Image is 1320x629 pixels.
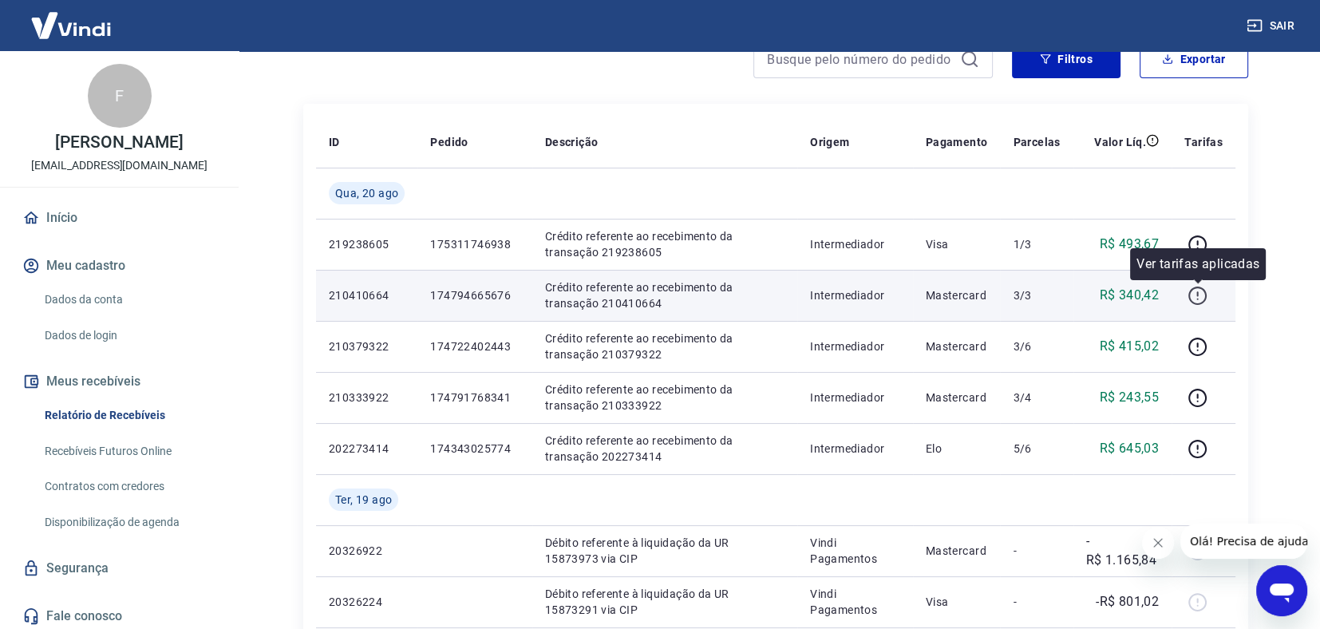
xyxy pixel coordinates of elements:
[1184,134,1223,150] p: Tarifas
[1100,235,1160,254] p: R$ 493,67
[1100,286,1160,305] p: R$ 340,42
[545,586,784,618] p: Débito referente à liquidação da UR 15873291 via CIP
[810,134,849,150] p: Origem
[926,390,988,405] p: Mastercard
[545,433,784,465] p: Crédito referente ao recebimento da transação 202273414
[810,338,900,354] p: Intermediador
[1013,134,1060,150] p: Parcelas
[329,287,405,303] p: 210410664
[329,390,405,405] p: 210333922
[329,441,405,457] p: 202273414
[1012,40,1120,78] button: Filtros
[1100,439,1160,458] p: R$ 645,03
[329,594,405,610] p: 20326224
[1086,532,1160,570] p: -R$ 1.165,84
[810,586,900,618] p: Vindi Pagamentos
[329,543,405,559] p: 20326922
[19,551,219,586] a: Segurança
[19,248,219,283] button: Meu cadastro
[38,399,219,432] a: Relatório de Recebíveis
[55,134,183,151] p: [PERSON_NAME]
[545,279,784,311] p: Crédito referente ao recebimento da transação 210410664
[545,330,784,362] p: Crédito referente ao recebimento da transação 210379322
[88,64,152,128] div: F
[810,390,900,405] p: Intermediador
[1094,134,1146,150] p: Valor Líq.
[1013,287,1060,303] p: 3/3
[926,543,988,559] p: Mastercard
[810,441,900,457] p: Intermediador
[926,338,988,354] p: Mastercard
[329,236,405,252] p: 219238605
[329,338,405,354] p: 210379322
[810,287,900,303] p: Intermediador
[38,470,219,503] a: Contratos com credores
[926,594,988,610] p: Visa
[545,134,599,150] p: Descrição
[545,535,784,567] p: Débito referente à liquidação da UR 15873973 via CIP
[926,441,988,457] p: Elo
[1180,524,1307,559] iframe: Mensagem da empresa
[545,382,784,413] p: Crédito referente ao recebimento da transação 210333922
[430,287,519,303] p: 174794665676
[430,390,519,405] p: 174791768341
[1013,543,1060,559] p: -
[335,185,398,201] span: Qua, 20 ago
[1256,565,1307,616] iframe: Botão para abrir a janela de mensagens
[545,228,784,260] p: Crédito referente ao recebimento da transação 219238605
[19,364,219,399] button: Meus recebíveis
[810,535,900,567] p: Vindi Pagamentos
[10,11,134,24] span: Olá! Precisa de ajuda?
[38,506,219,539] a: Disponibilização de agenda
[926,236,988,252] p: Visa
[926,134,988,150] p: Pagamento
[19,1,123,49] img: Vindi
[1100,337,1160,356] p: R$ 415,02
[329,134,340,150] p: ID
[1100,388,1160,407] p: R$ 243,55
[430,236,519,252] p: 175311746938
[31,157,207,174] p: [EMAIL_ADDRESS][DOMAIN_NAME]
[38,319,219,352] a: Dados de login
[1096,592,1159,611] p: -R$ 801,02
[1013,236,1060,252] p: 1/3
[335,492,392,508] span: Ter, 19 ago
[19,200,219,235] a: Início
[1013,338,1060,354] p: 3/6
[1013,441,1060,457] p: 5/6
[38,283,219,316] a: Dados da conta
[430,338,519,354] p: 174722402443
[1243,11,1301,41] button: Sair
[430,441,519,457] p: 174343025774
[1013,594,1060,610] p: -
[38,435,219,468] a: Recebíveis Futuros Online
[767,47,954,71] input: Busque pelo número do pedido
[926,287,988,303] p: Mastercard
[810,236,900,252] p: Intermediador
[1136,255,1259,274] p: Ver tarifas aplicadas
[1142,527,1174,559] iframe: Fechar mensagem
[1013,390,1060,405] p: 3/4
[1140,40,1248,78] button: Exportar
[430,134,468,150] p: Pedido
